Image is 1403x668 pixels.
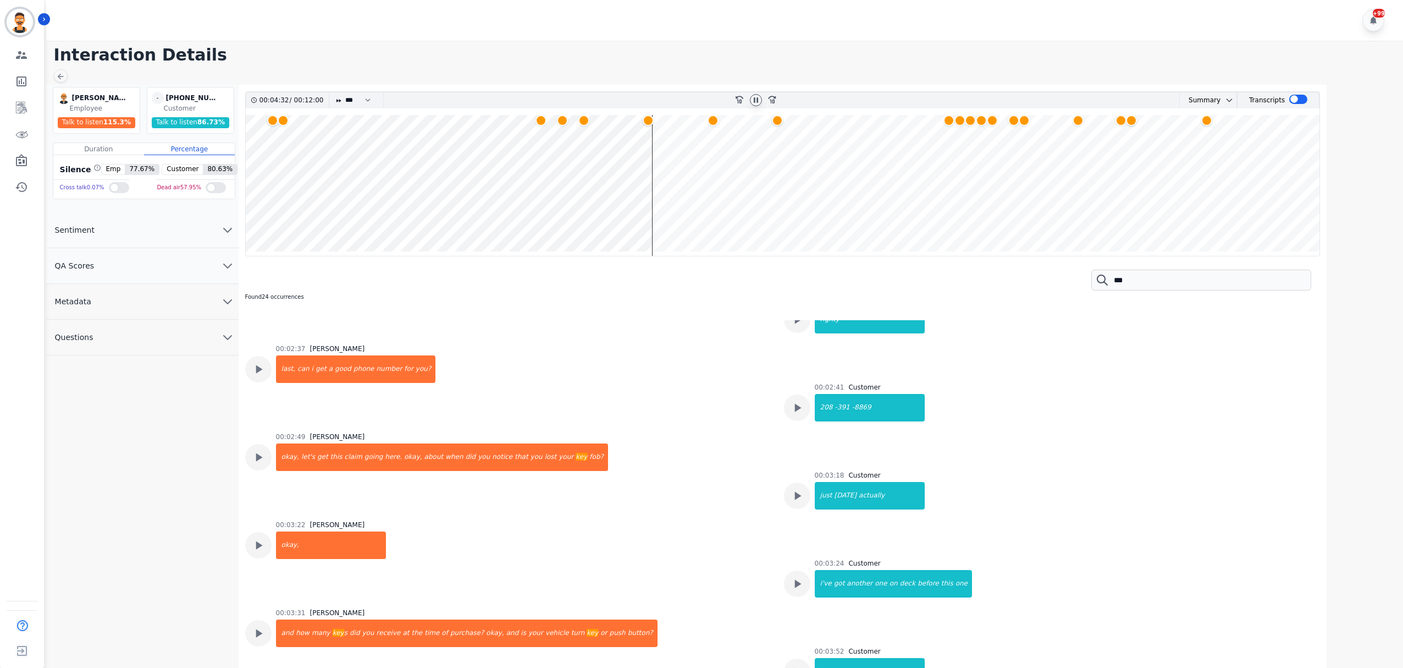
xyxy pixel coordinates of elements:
h1: Interaction Details [54,45,1403,65]
div: deck [899,570,917,598]
div: last, [277,355,296,383]
div: one [874,570,888,598]
div: at [401,620,410,647]
div: [PHONE_NUMBER] [166,92,221,104]
div: 208 [816,394,834,421]
div: fob? [588,443,608,471]
div: vehicle [544,620,570,647]
svg: chevron down [221,295,234,308]
div: okay, [485,620,505,647]
span: - [152,92,164,104]
div: another [846,570,874,598]
div: for [403,355,415,383]
div: 00:03:24 [815,559,844,568]
span: Metadata [46,296,100,307]
button: Sentiment chevron down [46,212,239,248]
div: Percentage [144,143,235,155]
div: before [916,570,940,598]
div: / [259,92,327,108]
div: phone [352,355,375,383]
div: 00:03:18 [815,471,844,480]
div: purchase? [449,620,485,647]
div: going [363,443,384,471]
div: push [609,620,627,647]
div: 00:03:22 [276,521,306,529]
div: you [529,443,544,471]
button: Questions chevron down [46,320,239,355]
div: and [277,620,295,647]
div: Cross talk 0.07 % [60,180,104,196]
div: how [295,620,311,647]
div: s [332,620,349,647]
div: many [311,620,332,647]
div: of [440,620,449,647]
div: button? [627,620,658,647]
div: good [334,355,352,383]
div: i [311,355,314,383]
div: claim [344,443,363,471]
div: Customer [848,471,880,480]
div: Summary [1180,92,1220,108]
svg: chevron down [221,331,234,344]
div: that [513,443,529,471]
div: +99 [1373,9,1385,18]
div: get [316,443,329,471]
div: actually [858,482,925,510]
mark: key [587,629,598,637]
div: [DATE] [833,482,858,510]
div: Customer [848,647,880,656]
svg: chevron down [1225,96,1234,105]
div: is [520,620,527,647]
div: Dead air 57.95 % [157,180,201,196]
div: one [954,570,972,598]
div: okay, [403,443,423,471]
div: number [375,355,404,383]
div: Talk to listen [58,117,136,128]
div: receive [375,620,402,647]
div: your [557,443,575,471]
div: [PERSON_NAME] [310,344,364,353]
span: 115.3 % [103,118,131,126]
div: 00:02:41 [815,383,844,392]
mark: key [576,453,587,461]
button: QA Scores chevron down [46,248,239,284]
div: okay, [277,532,386,559]
div: -391 [833,394,850,421]
span: Emp [102,165,125,174]
div: time [423,620,440,647]
div: Silence [58,164,101,175]
span: QA Scores [46,260,103,271]
div: and [505,620,520,647]
div: you [361,620,375,647]
div: [PERSON_NAME] [310,609,364,617]
span: Customer [162,165,203,174]
div: let's [300,443,316,471]
div: on [888,570,899,598]
div: did [465,443,477,471]
div: here. [384,443,403,471]
div: 00:02:37 [276,344,306,353]
div: this [329,443,344,471]
div: lost [544,443,558,471]
div: this [940,570,954,598]
div: i've [816,570,833,598]
img: Bordered avatar [7,9,33,35]
div: did [349,620,361,647]
div: you [477,443,491,471]
mark: key [333,629,344,637]
div: Found 24 occurrences [245,274,304,320]
div: -8869 [851,394,925,421]
div: the [411,620,424,647]
div: [PERSON_NAME] [72,92,127,104]
div: [PERSON_NAME] [310,432,364,441]
div: notice [491,443,513,471]
button: Metadata chevron down [46,284,239,320]
div: about [423,443,445,471]
div: 00:04:32 [259,92,290,108]
span: Sentiment [46,225,103,236]
div: Transcripts [1249,92,1285,108]
span: 77.67 % [125,165,159,174]
svg: chevron down [221,259,234,272]
div: Customer [164,104,231,113]
span: Questions [46,332,102,343]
